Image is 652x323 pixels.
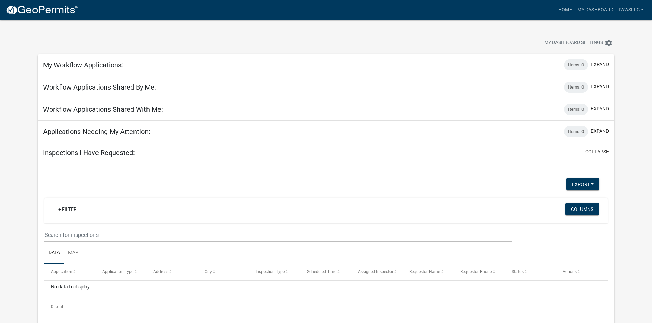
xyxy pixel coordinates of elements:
div: Items: 0 [564,104,588,115]
datatable-header-cell: Requestor Phone [454,264,505,280]
span: Application [51,269,72,274]
a: Map [64,242,82,264]
h5: Applications Needing My Attention: [43,127,150,136]
datatable-header-cell: Scheduled Time [301,264,351,280]
span: Assigned Inspector [358,269,393,274]
datatable-header-cell: Address [147,264,198,280]
div: No data to display [44,281,608,298]
button: collapse [585,148,609,156]
a: My Dashboard [575,3,616,16]
button: Export [566,178,599,190]
div: Items: 0 [564,59,588,70]
button: Columns [565,203,599,215]
span: Inspection Type [256,269,285,274]
datatable-header-cell: Status [505,264,556,280]
span: Requestor Phone [460,269,492,274]
h5: Inspections I Have Requested: [43,149,135,157]
i: settings [604,39,613,47]
datatable-header-cell: Assigned Inspector [351,264,402,280]
datatable-header-cell: Actions [556,264,607,280]
span: Address [153,269,168,274]
span: Actions [563,269,577,274]
datatable-header-cell: Requestor Name [402,264,453,280]
input: Search for inspections [44,228,512,242]
a: Home [555,3,575,16]
button: expand [591,83,609,90]
span: Requestor Name [409,269,440,274]
button: expand [591,105,609,112]
span: My Dashboard Settings [544,39,603,47]
span: Application Type [102,269,133,274]
div: Items: 0 [564,126,588,137]
button: My Dashboard Settingssettings [539,36,618,50]
button: expand [591,61,609,68]
button: expand [591,127,609,135]
datatable-header-cell: Application [44,264,95,280]
datatable-header-cell: Application Type [96,264,147,280]
datatable-header-cell: City [198,264,249,280]
h5: Workflow Applications Shared By Me: [43,83,156,91]
a: + Filter [53,203,82,215]
div: 0 total [44,298,608,315]
a: Data [44,242,64,264]
a: IWWSLLC [616,3,647,16]
span: Scheduled Time [307,269,336,274]
h5: My Workflow Applications: [43,61,123,69]
span: City [205,269,212,274]
div: Items: 0 [564,82,588,93]
datatable-header-cell: Inspection Type [249,264,300,280]
h5: Workflow Applications Shared With Me: [43,105,163,113]
span: Status [512,269,524,274]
